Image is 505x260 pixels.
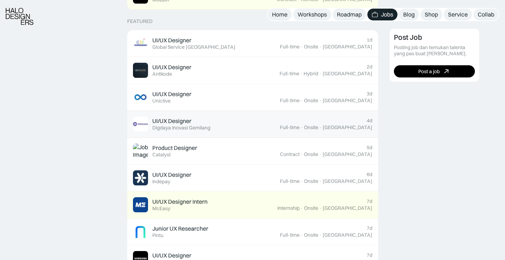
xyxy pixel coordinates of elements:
[403,11,415,18] div: Blog
[319,178,322,184] div: ·
[304,98,318,104] div: Onsite
[367,145,372,151] div: 5d
[300,205,303,211] div: ·
[473,9,499,20] a: Collab
[394,65,475,77] a: Post a job
[127,30,378,57] a: Job ImageUI/UX DesignerGlobal Service [GEOGRAPHIC_DATA]1dFull-time·Onsite·[GEOGRAPHIC_DATA]
[300,71,303,77] div: ·
[293,9,331,20] a: Workshops
[280,124,300,131] div: Full-time
[152,205,170,212] div: McEasy
[323,71,372,77] div: [GEOGRAPHIC_DATA]
[367,64,372,70] div: 2d
[127,84,378,111] a: Job ImageUI/UX DesignerUnictive3dFull-time·Onsite·[GEOGRAPHIC_DATA]
[425,11,438,18] div: Shop
[133,197,148,212] img: Job Image
[152,37,191,44] div: UI/UX Designer
[300,98,303,104] div: ·
[304,71,318,77] div: Hybrid
[280,232,300,238] div: Full-time
[152,179,170,185] div: Indepay
[323,232,372,238] div: [GEOGRAPHIC_DATA]
[394,44,475,57] div: Posting job dan temukan talenta yang pas buat [PERSON_NAME].
[448,11,468,18] div: Service
[280,178,300,184] div: Full-time
[127,218,378,245] a: Job ImageJunior UX ResearcherPintu7dFull-time·Onsite·[GEOGRAPHIC_DATA]
[280,151,300,157] div: Contract
[367,9,397,20] a: Jobs
[304,151,318,157] div: Onsite
[304,178,318,184] div: Onsite
[319,98,322,104] div: ·
[152,125,210,131] div: Digdaya Inovasi Gemilang
[304,232,318,238] div: Onsite
[367,118,372,124] div: 4d
[420,9,442,20] a: Shop
[367,171,372,178] div: 6d
[152,117,191,125] div: UI/UX Designer
[300,232,303,238] div: ·
[367,91,372,97] div: 3d
[152,225,208,232] div: Junior UX Researcher
[323,151,372,157] div: [GEOGRAPHIC_DATA]
[367,225,372,231] div: 7d
[337,11,362,18] div: Roadmap
[152,71,172,77] div: Antikode
[478,11,494,18] div: Collab
[152,171,191,179] div: UI/UX Designer
[367,252,372,258] div: 7d
[304,44,318,50] div: Onsite
[297,11,327,18] div: Workshops
[300,124,303,131] div: ·
[127,18,153,24] div: Featured
[319,44,322,50] div: ·
[133,117,148,132] img: Job Image
[152,98,171,104] div: Unictive
[133,36,148,51] img: Job Image
[319,205,322,211] div: ·
[133,63,148,78] img: Job Image
[304,124,318,131] div: Onsite
[133,224,148,239] img: Job Image
[127,111,378,138] a: Job ImageUI/UX DesignerDigdaya Inovasi Gemilang4dFull-time·Onsite·[GEOGRAPHIC_DATA]
[152,44,235,50] div: Global Service [GEOGRAPHIC_DATA]
[367,198,372,204] div: 7d
[268,9,292,20] a: Home
[280,44,300,50] div: Full-time
[418,68,440,74] div: Post a job
[319,124,322,131] div: ·
[304,205,318,211] div: Onsite
[319,151,322,157] div: ·
[323,98,372,104] div: [GEOGRAPHIC_DATA]
[127,57,378,84] a: Job ImageUI/UX DesignerAntikode2dFull-time·Hybrid·[GEOGRAPHIC_DATA]
[152,198,208,205] div: UI/UX Designer Intern
[133,143,148,159] img: Job Image
[300,44,303,50] div: ·
[300,178,303,184] div: ·
[399,9,419,20] a: Blog
[323,178,372,184] div: [GEOGRAPHIC_DATA]
[319,232,322,238] div: ·
[127,192,378,218] a: Job ImageUI/UX Designer InternMcEasy7dInternship·Onsite·[GEOGRAPHIC_DATA]
[323,44,372,50] div: [GEOGRAPHIC_DATA]
[381,11,393,18] div: Jobs
[319,71,322,77] div: ·
[333,9,366,20] a: Roadmap
[394,33,422,42] div: Post Job
[280,98,300,104] div: Full-time
[323,124,372,131] div: [GEOGRAPHIC_DATA]
[272,11,287,18] div: Home
[133,170,148,185] img: Job Image
[127,165,378,192] a: Job ImageUI/UX DesignerIndepay6dFull-time·Onsite·[GEOGRAPHIC_DATA]
[444,9,472,20] a: Service
[152,252,191,259] div: UI/UX Designer
[280,71,299,77] div: Full-time
[367,37,372,43] div: 1d
[152,232,163,238] div: Pintu
[127,138,378,165] a: Job ImageProduct DesignerCatalyst5dContract·Onsite·[GEOGRAPHIC_DATA]
[300,151,303,157] div: ·
[323,205,372,211] div: [GEOGRAPHIC_DATA]
[133,90,148,105] img: Job Image
[152,90,191,98] div: UI/UX Designer
[152,63,191,71] div: UI/UX Designer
